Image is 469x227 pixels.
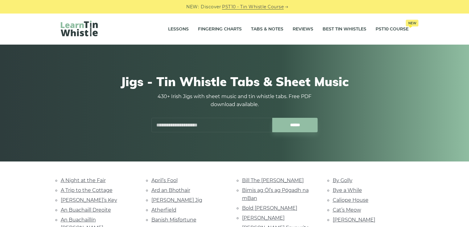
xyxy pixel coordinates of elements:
[61,207,111,213] a: An Buachaill Dreoite
[333,177,352,183] a: By Golly
[251,22,283,37] a: Tabs & Notes
[151,197,202,203] a: [PERSON_NAME] Jig
[376,22,409,37] a: PST10 CourseNew
[333,207,361,213] a: Cat’s Meow
[242,187,309,201] a: Bimis ag Ól’s ag Pógadh na mBan
[406,20,418,26] span: New
[242,205,297,211] a: Bold [PERSON_NAME]
[151,177,178,183] a: April’s Fool
[61,74,409,89] h1: Jigs - Tin Whistle Tabs & Sheet Music
[333,197,368,203] a: Caliope House
[61,197,117,203] a: [PERSON_NAME]’s Key
[198,22,242,37] a: Fingering Charts
[61,177,106,183] a: A Night at the Fair
[293,22,313,37] a: Reviews
[151,217,196,223] a: Banish Misfortune
[333,187,362,193] a: Bye a While
[61,21,98,36] img: LearnTinWhistle.com
[151,207,176,213] a: Atherfield
[168,22,189,37] a: Lessons
[151,187,190,193] a: Ard an Bhothair
[242,177,304,183] a: Bill The [PERSON_NAME]
[242,215,285,221] a: [PERSON_NAME]
[323,22,366,37] a: Best Tin Whistles
[333,217,375,223] a: [PERSON_NAME]
[151,93,318,109] p: 430+ Irish Jigs with sheet music and tin whistle tabs. Free PDF download available.
[61,187,113,193] a: A Trip to the Cottage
